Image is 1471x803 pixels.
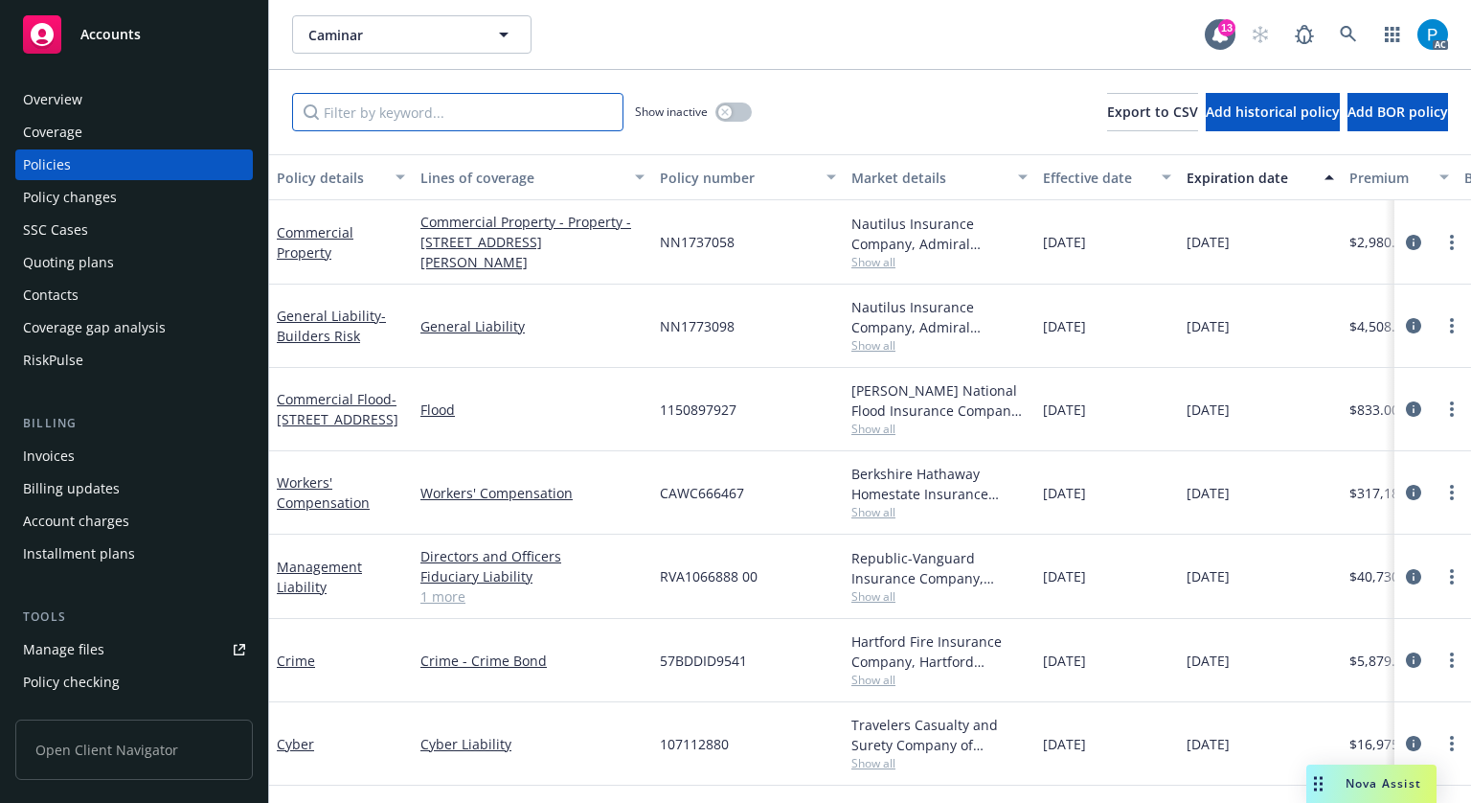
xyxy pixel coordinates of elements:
div: Contacts [23,280,79,310]
a: Fiduciary Liability [420,566,645,586]
button: Effective date [1035,154,1179,200]
button: Add historical policy [1206,93,1340,131]
a: RiskPulse [15,345,253,376]
div: [PERSON_NAME] National Flood Insurance Company, [PERSON_NAME] Flood [851,380,1028,421]
div: SSC Cases [23,215,88,245]
div: 13 [1218,19,1235,36]
a: 1 more [420,586,645,607]
span: [DATE] [1187,734,1230,754]
a: Commercial Property - Property - [STREET_ADDRESS][PERSON_NAME] [420,212,645,272]
div: Invoices [23,441,75,471]
input: Filter by keyword... [292,93,623,131]
a: Report a Bug [1285,15,1324,54]
button: Export to CSV [1107,93,1198,131]
span: [DATE] [1187,232,1230,252]
div: Travelers Casualty and Surety Company of America, Travelers Insurance [851,715,1028,755]
div: Hartford Fire Insurance Company, Hartford Insurance Group [851,631,1028,672]
a: Workers' Compensation [420,483,645,503]
div: Billing updates [23,473,120,504]
span: 1150897927 [660,400,736,420]
div: RiskPulse [23,345,83,376]
a: Coverage [15,117,253,148]
div: Coverage gap analysis [23,312,166,343]
div: Quoting plans [23,247,114,278]
a: Invoices [15,441,253,471]
a: more [1440,565,1463,588]
a: Manage files [15,634,253,665]
span: $16,975.00 [1349,734,1418,754]
span: $40,730.00 [1349,566,1418,586]
span: $4,508.00 [1349,316,1411,336]
div: Coverage [23,117,82,148]
a: Search [1329,15,1368,54]
div: Policy details [277,168,384,188]
a: Manage exposures [15,700,253,730]
a: Policy checking [15,667,253,698]
a: more [1440,649,1463,672]
span: Add BOR policy [1347,103,1448,121]
span: [DATE] [1043,734,1086,754]
a: Billing updates [15,473,253,504]
a: circleInformation [1402,398,1425,421]
span: Nova Assist [1346,775,1421,792]
span: NN1737058 [660,232,735,252]
a: Quoting plans [15,247,253,278]
a: SSC Cases [15,215,253,245]
a: Crime [277,652,315,670]
div: Drag to move [1306,765,1330,803]
span: $2,980.00 [1349,232,1411,252]
div: Expiration date [1187,168,1313,188]
a: Policy changes [15,182,253,213]
a: more [1440,732,1463,755]
a: Accounts [15,8,253,61]
span: [DATE] [1187,483,1230,503]
span: Show all [851,755,1028,771]
a: Cyber Liability [420,734,645,754]
div: Effective date [1043,168,1150,188]
span: [DATE] [1043,566,1086,586]
a: circleInformation [1402,231,1425,254]
a: Crime - Crime Bond [420,651,645,671]
span: [DATE] [1043,316,1086,336]
span: Show all [851,504,1028,520]
span: Add historical policy [1206,103,1340,121]
span: 57BDDID9541 [660,651,747,671]
div: Republic-Vanguard Insurance Company, AmTrust Financial Services [851,548,1028,588]
a: Flood [420,400,645,420]
button: Policy details [269,154,413,200]
div: Manage files [23,634,104,665]
button: Lines of coverage [413,154,652,200]
span: [DATE] [1043,483,1086,503]
span: [DATE] [1187,566,1230,586]
a: circleInformation [1402,649,1425,672]
div: Manage exposures [23,700,145,730]
a: Workers' Compensation [277,473,370,512]
img: photo [1417,19,1448,50]
a: circleInformation [1402,314,1425,337]
span: [DATE] [1187,651,1230,671]
span: RVA1066888 00 [660,566,758,586]
a: Account charges [15,506,253,537]
a: Cyber [277,735,314,753]
span: Open Client Navigator [15,720,253,780]
a: General Liability [277,307,386,345]
div: Policy checking [23,667,120,698]
button: Caminar [292,15,532,54]
span: [DATE] [1043,651,1086,671]
span: [DATE] [1187,400,1230,420]
a: circleInformation [1402,732,1425,755]
button: Market details [844,154,1035,200]
div: Market details [851,168,1007,188]
a: Policies [15,149,253,180]
span: Show all [851,254,1028,270]
span: $5,879.00 [1349,651,1411,671]
div: Overview [23,84,82,115]
a: more [1440,398,1463,421]
div: Lines of coverage [420,168,623,188]
button: Nova Assist [1306,765,1437,803]
button: Policy number [652,154,844,200]
div: Nautilus Insurance Company, Admiral Insurance Group ([PERSON_NAME] Corporation), RT Specialty Ins... [851,297,1028,337]
span: Show all [851,421,1028,437]
div: Policy changes [23,182,117,213]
